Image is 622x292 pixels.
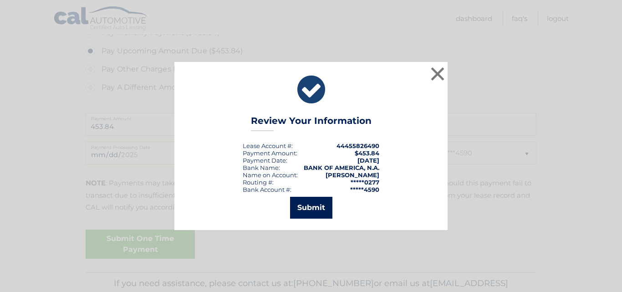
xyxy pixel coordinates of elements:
[243,186,291,193] div: Bank Account #:
[326,171,379,179] strong: [PERSON_NAME]
[355,149,379,157] span: $453.84
[243,164,280,171] div: Bank Name:
[357,157,379,164] span: [DATE]
[251,115,372,131] h3: Review Your Information
[243,142,293,149] div: Lease Account #:
[290,197,332,219] button: Submit
[243,157,286,164] span: Payment Date
[243,171,298,179] div: Name on Account:
[243,179,274,186] div: Routing #:
[336,142,379,149] strong: 44455826490
[243,157,287,164] div: :
[304,164,379,171] strong: BANK OF AMERICA, N.A.
[243,149,297,157] div: Payment Amount:
[428,65,447,83] button: ×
